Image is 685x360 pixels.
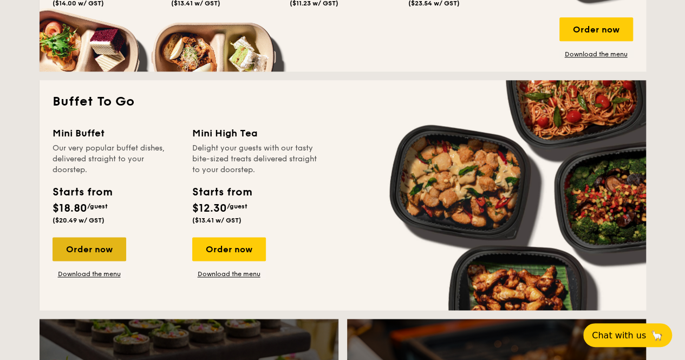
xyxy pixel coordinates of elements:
[650,329,663,342] span: 🦙
[583,323,672,347] button: Chat with us🦙
[53,237,126,261] div: Order now
[53,184,112,200] div: Starts from
[192,217,242,224] span: ($13.41 w/ GST)
[192,184,251,200] div: Starts from
[192,126,319,141] div: Mini High Tea
[53,143,179,175] div: Our very popular buffet dishes, delivered straight to your doorstep.
[53,126,179,141] div: Mini Buffet
[192,270,266,278] a: Download the menu
[192,202,227,215] span: $12.30
[592,330,646,341] span: Chat with us
[227,202,247,210] span: /guest
[53,270,126,278] a: Download the menu
[192,143,319,175] div: Delight your guests with our tasty bite-sized treats delivered straight to your doorstep.
[53,202,87,215] span: $18.80
[87,202,108,210] span: /guest
[559,50,633,58] a: Download the menu
[559,17,633,41] div: Order now
[53,217,105,224] span: ($20.49 w/ GST)
[53,93,633,110] h2: Buffet To Go
[192,237,266,261] div: Order now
